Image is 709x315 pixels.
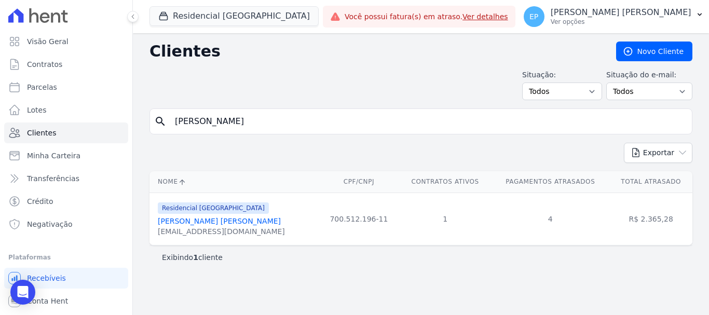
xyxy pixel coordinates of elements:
[491,171,609,193] th: Pagamentos Atrasados
[616,42,692,61] a: Novo Cliente
[462,12,508,21] a: Ver detalhes
[399,193,491,245] td: 1
[27,105,47,115] span: Lotes
[399,171,491,193] th: Contratos Ativos
[4,214,128,235] a: Negativação
[149,171,319,193] th: Nome
[319,171,399,193] th: CPF/CNPJ
[491,193,609,245] td: 4
[193,253,198,262] b: 1
[27,59,62,70] span: Contratos
[149,6,319,26] button: Residencial [GEOGRAPHIC_DATA]
[4,168,128,189] a: Transferências
[319,193,399,245] td: 700.512.196-11
[609,193,692,245] td: R$ 2.365,28
[8,251,124,264] div: Plataformas
[4,291,128,311] a: Conta Hent
[149,42,599,61] h2: Clientes
[158,202,269,214] span: Residencial [GEOGRAPHIC_DATA]
[169,111,688,132] input: Buscar por nome, CPF ou e-mail
[27,82,57,92] span: Parcelas
[158,217,281,225] a: [PERSON_NAME] [PERSON_NAME]
[158,226,285,237] div: [EMAIL_ADDRESS][DOMAIN_NAME]
[27,173,79,184] span: Transferências
[4,191,128,212] a: Crédito
[345,11,508,22] span: Você possui fatura(s) em atraso.
[27,196,53,207] span: Crédito
[529,13,538,20] span: EP
[10,280,35,305] div: Open Intercom Messenger
[4,268,128,289] a: Recebíveis
[27,150,80,161] span: Minha Carteira
[27,128,56,138] span: Clientes
[551,18,691,26] p: Ver opções
[154,115,167,128] i: search
[4,31,128,52] a: Visão Geral
[551,7,691,18] p: [PERSON_NAME] [PERSON_NAME]
[4,100,128,120] a: Lotes
[27,273,66,283] span: Recebíveis
[522,70,602,80] label: Situação:
[4,122,128,143] a: Clientes
[606,70,692,80] label: Situação do e-mail:
[27,296,68,306] span: Conta Hent
[4,54,128,75] a: Contratos
[609,171,692,193] th: Total Atrasado
[27,36,69,47] span: Visão Geral
[27,219,73,229] span: Negativação
[624,143,692,163] button: Exportar
[162,252,223,263] p: Exibindo cliente
[4,77,128,98] a: Parcelas
[4,145,128,166] a: Minha Carteira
